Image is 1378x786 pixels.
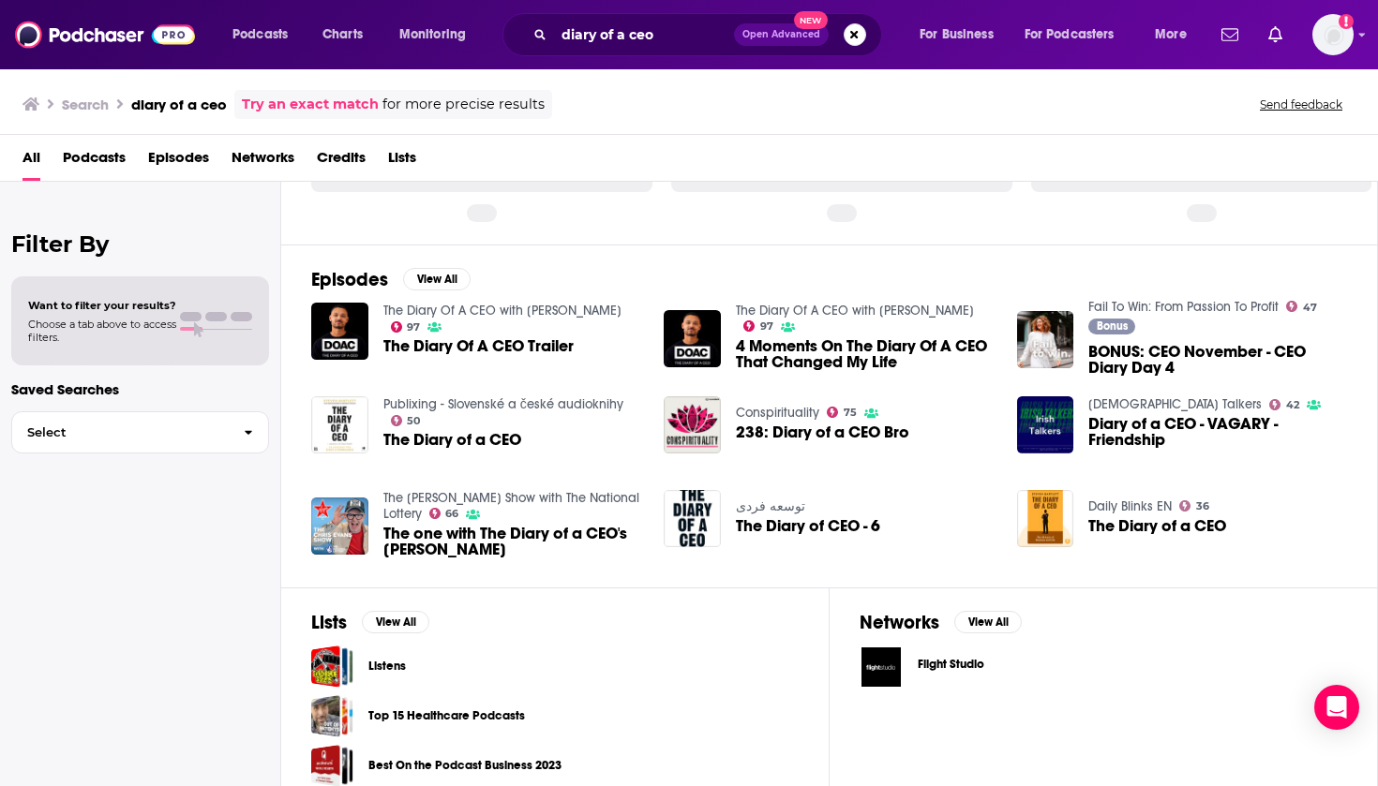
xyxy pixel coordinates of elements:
span: For Business [920,22,994,48]
span: The one with The Diary of a CEO's [PERSON_NAME] [383,526,642,557]
span: Want to filter your results? [28,299,176,312]
a: Podcasts [63,142,126,181]
span: New [794,11,828,29]
a: Top 15 Healthcare Podcasts [311,695,353,737]
a: Top 15 Healthcare Podcasts [368,705,525,726]
svg: Add a profile image [1339,14,1354,29]
span: Select [12,426,229,438]
div: Search podcasts, credits, & more... [520,13,900,56]
button: open menu [219,20,312,50]
a: Listens [311,645,353,688]
button: open menu [1012,20,1142,50]
img: Diary of a CEO - VAGARY - Friendship [1017,396,1074,453]
a: The Diary of a CEO [1088,518,1226,534]
a: The one with The Diary of a CEO's Steven Bartlett [311,497,368,555]
a: Irish Talkers [1088,396,1262,412]
button: Send feedback [1254,96,1348,112]
a: The Diary of CEO - 6 [736,518,880,534]
button: Open AdvancedNew [734,23,829,46]
img: The Diary Of A CEO Trailer [311,303,368,360]
a: 97 [743,320,773,332]
button: open menu [906,20,1017,50]
a: Daily Blinks EN [1088,498,1172,514]
button: View All [954,611,1022,633]
button: Flight Studio logoFlight Studio [860,645,1347,689]
a: 75 [827,407,857,418]
a: The one with The Diary of a CEO's Steven Bartlett [383,526,642,557]
a: NetworksView All [860,611,1022,634]
a: 36 [1179,500,1209,512]
input: Search podcasts, credits, & more... [554,20,734,50]
h2: Lists [311,611,347,634]
a: Best On the Podcast Business 2023 [368,755,562,776]
span: for more precise results [382,94,545,115]
h2: Filter By [11,230,269,258]
img: User Profile [1312,14,1354,55]
a: Publixing - Slovenské a české audioknihy [383,396,623,412]
span: All [22,142,40,181]
a: The Chris Evans Show with The National Lottery [383,490,639,522]
a: Networks [232,142,294,181]
a: Charts [310,20,374,50]
a: 50 [391,415,421,426]
a: توسعه فردی [736,498,805,514]
a: Lists [388,142,416,181]
a: Fail To Win: From Passion To Profit [1088,299,1279,315]
img: 238: Diary of a CEO Bro [664,396,721,453]
span: Monitoring [399,22,466,48]
a: 97 [391,321,421,333]
span: 47 [1303,304,1317,312]
img: The Diary of CEO - 6 [664,490,721,547]
span: 4 Moments On The Diary Of A CEO That Changed My Life [736,338,995,370]
a: 42 [1269,399,1299,410]
a: Try an exact match [242,94,379,115]
h2: Networks [860,611,939,634]
img: 4 Moments On The Diary Of A CEO That Changed My Life [664,310,721,367]
a: 47 [1286,301,1317,312]
button: Show profile menu [1312,14,1354,55]
a: BONUS: CEO November - CEO Diary Day 4 [1088,344,1347,376]
span: Logged in as JamesRod2024 [1312,14,1354,55]
span: Choose a tab above to access filters. [28,318,176,344]
a: Diary of a CEO - VAGARY - Friendship [1088,416,1347,448]
h3: diary of a ceo [131,96,227,113]
a: The Diary Of A CEO Trailer [383,338,574,354]
span: For Podcasters [1025,22,1115,48]
a: ListsView All [311,611,429,634]
div: Open Intercom Messenger [1314,685,1359,730]
img: The Diary of a CEO [311,396,368,453]
img: The Diary of a CEO [1017,490,1074,547]
span: 50 [407,417,420,425]
h3: Search [62,96,109,113]
span: 75 [844,408,857,417]
span: 97 [760,322,773,331]
span: 42 [1286,401,1299,409]
a: Episodes [148,142,209,181]
span: Open Advanced [742,30,820,39]
a: Credits [317,142,366,181]
a: Listens [368,656,406,676]
p: Saved Searches [11,380,269,398]
img: Flight Studio logo [860,645,903,689]
button: Select [11,411,269,453]
span: More [1155,22,1187,48]
button: open menu [1142,20,1210,50]
span: Bonus [1097,320,1128,332]
a: 238: Diary of a CEO Bro [736,424,909,440]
